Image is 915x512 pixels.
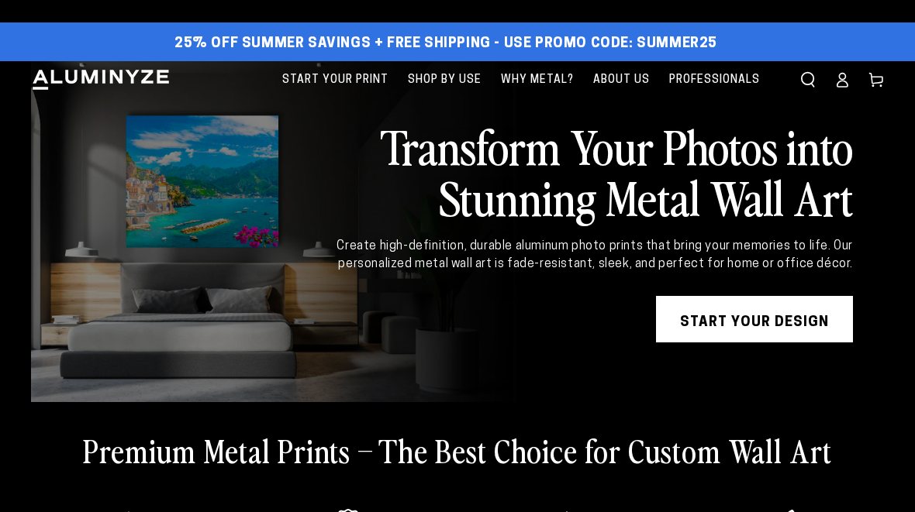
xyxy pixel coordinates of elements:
[661,61,768,99] a: Professionals
[791,63,825,97] summary: Search our site
[656,296,853,342] a: START YOUR DESIGN
[290,238,853,273] div: Create high-definition, durable aluminum photo prints that bring your memories to life. Our perso...
[400,61,489,99] a: Shop By Use
[174,36,717,53] span: 25% off Summer Savings + Free Shipping - Use Promo Code: SUMMER25
[493,61,582,99] a: Why Metal?
[31,68,171,91] img: Aluminyze
[593,70,650,90] span: About Us
[669,70,760,90] span: Professionals
[274,61,396,99] a: Start Your Print
[501,70,574,90] span: Why Metal?
[585,61,658,99] a: About Us
[290,120,853,222] h2: Transform Your Photos into Stunning Metal Wall Art
[83,430,832,470] h2: Premium Metal Prints – The Best Choice for Custom Wall Art
[408,70,482,90] span: Shop By Use
[282,70,388,90] span: Start Your Print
